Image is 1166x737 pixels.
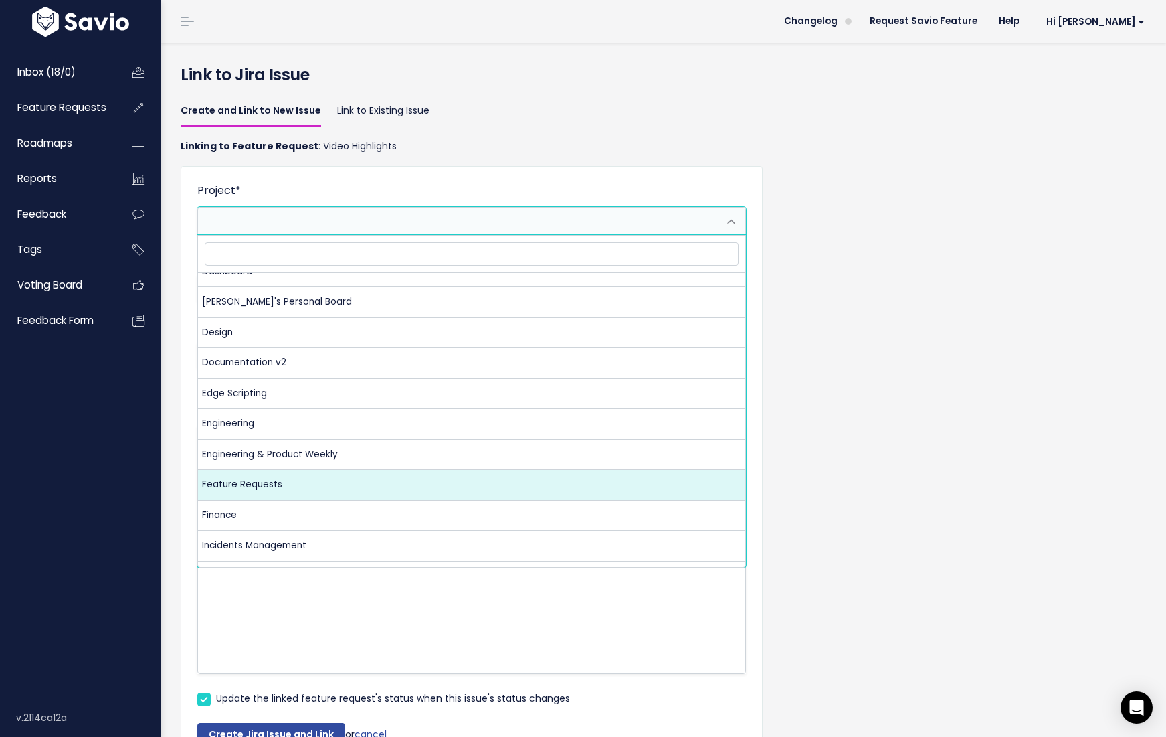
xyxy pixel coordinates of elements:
[1030,11,1155,32] a: Hi [PERSON_NAME]
[216,690,570,707] label: Update the linked feature request's status when this issue's status changes
[16,700,161,735] div: v.2114ca12a
[198,318,745,348] li: Design
[17,313,94,327] span: Feedback form
[17,278,82,292] span: Voting Board
[3,234,111,265] a: Tags
[3,305,111,336] a: Feedback form
[198,531,745,561] li: Incidents Management
[198,348,745,378] li: Documentation v2
[198,501,745,531] li: Finance
[1121,691,1153,724] div: Open Intercom Messenger
[198,379,745,409] li: Edge Scripting
[29,7,132,37] img: logo-white.9d6f32f41409.svg
[181,138,763,155] p: : Video Highlights
[17,136,72,150] span: Roadmaps
[198,470,745,500] li: Feature Requests
[3,199,111,230] a: Feedback
[17,100,106,114] span: Feature Requests
[17,207,66,221] span: Feedback
[198,287,745,317] li: [PERSON_NAME]'s Personal Board
[17,171,57,185] span: Reports
[3,270,111,301] a: Voting Board
[988,11,1030,31] a: Help
[3,92,111,123] a: Feature Requests
[181,63,1146,87] h4: Link to Jira Issue
[784,17,838,26] span: Changelog
[17,242,42,256] span: Tags
[198,440,745,470] li: Engineering & Product Weekly
[181,139,318,153] strong: Linking to Feature Request
[859,11,988,31] a: Request Savio Feature
[198,409,745,439] li: Engineering
[1046,17,1145,27] span: Hi [PERSON_NAME]
[17,65,76,79] span: Inbox (18/0)
[181,96,321,127] a: Create and Link to New Issue
[3,57,111,88] a: Inbox (18/0)
[198,562,745,592] li: Infrastructure
[3,128,111,159] a: Roadmaps
[3,163,111,194] a: Reports
[197,183,241,199] label: Project
[337,96,429,127] a: Link to Existing Issue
